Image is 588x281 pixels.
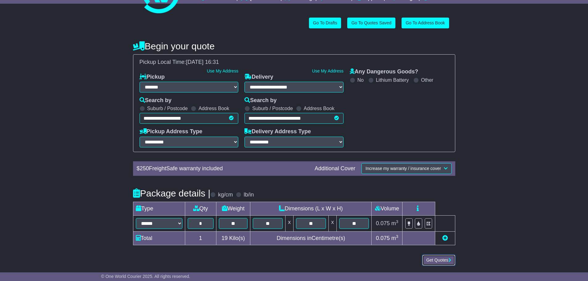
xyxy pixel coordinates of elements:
[133,202,185,215] td: Type
[216,202,250,215] td: Weight
[442,235,448,241] a: Add new item
[372,202,402,215] td: Volume
[285,215,293,231] td: x
[140,165,149,171] span: 250
[101,274,190,279] span: © One World Courier 2025. All rights reserved.
[391,235,398,241] span: m
[134,165,312,172] div: $ FreightSafe warranty included
[185,202,216,215] td: Qty
[250,202,372,215] td: Dimensions (L x W x H)
[350,68,418,75] label: Any Dangerous Goods?
[216,231,250,245] td: Kilo(s)
[218,192,233,198] label: kg/cm
[391,220,398,226] span: m
[422,255,455,266] button: Get Quotes
[140,97,172,104] label: Search by
[252,105,293,111] label: Suburb / Postcode
[198,105,229,111] label: Address Book
[244,74,273,81] label: Delivery
[133,231,185,245] td: Total
[133,188,211,198] h4: Package details |
[311,165,358,172] div: Additional Cover
[328,215,336,231] td: x
[185,231,216,245] td: 1
[312,68,344,73] a: Use My Address
[376,77,409,83] label: Lithium Battery
[365,166,441,171] span: Increase my warranty / insurance cover
[376,235,390,241] span: 0.075
[357,77,364,83] label: No
[207,68,238,73] a: Use My Address
[244,128,311,135] label: Delivery Address Type
[244,97,277,104] label: Search by
[140,74,165,81] label: Pickup
[347,18,395,28] a: Go To Quotes Saved
[304,105,335,111] label: Address Book
[136,59,452,66] div: Pickup Local Time:
[140,128,202,135] label: Pickup Address Type
[361,163,451,174] button: Increase my warranty / insurance cover
[396,219,398,224] sup: 3
[309,18,341,28] a: Go To Drafts
[396,234,398,239] sup: 3
[250,231,372,245] td: Dimensions in Centimetre(s)
[244,192,254,198] label: lb/in
[133,41,455,51] h4: Begin your quote
[376,220,390,226] span: 0.075
[421,77,433,83] label: Other
[221,235,227,241] span: 19
[186,59,219,65] span: [DATE] 16:31
[402,18,449,28] a: Go To Address Book
[147,105,188,111] label: Suburb / Postcode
